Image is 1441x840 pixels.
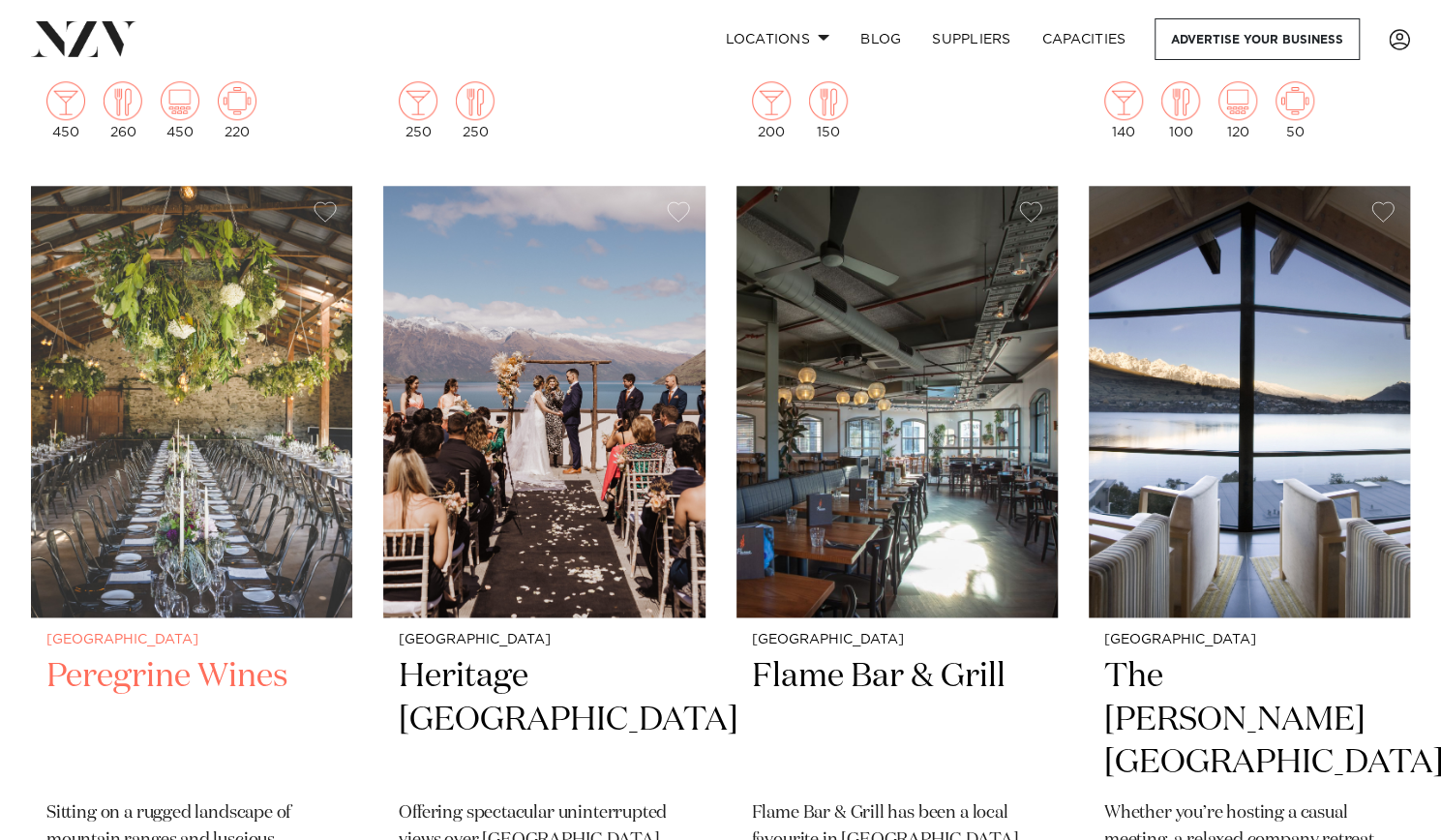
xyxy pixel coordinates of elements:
[1218,81,1257,120] img: theatre.png
[46,633,337,647] small: [GEOGRAPHIC_DATA]
[752,655,1042,786] h2: Flame Bar & Grill
[1104,633,1395,647] small: [GEOGRAPHIC_DATA]
[218,81,256,120] img: meeting.png
[1161,81,1200,139] div: 100
[399,81,437,120] img: cocktail.png
[1027,18,1142,60] a: Capacities
[752,81,791,139] div: 200
[752,81,791,120] img: cocktail.png
[1104,81,1143,120] img: cocktail.png
[809,81,848,139] div: 150
[46,81,85,120] img: cocktail.png
[161,81,199,139] div: 450
[399,81,437,139] div: 250
[752,633,1042,647] small: [GEOGRAPHIC_DATA]
[1276,81,1314,120] img: meeting.png
[1104,81,1143,139] div: 140
[1218,81,1257,139] div: 120
[399,655,689,786] h2: Heritage [GEOGRAPHIC_DATA]
[709,18,845,60] a: Locations
[845,18,916,60] a: BLOG
[46,81,85,139] div: 450
[1276,81,1314,139] div: 50
[104,81,142,120] img: dining.png
[916,18,1026,60] a: SUPPLIERS
[1104,655,1395,786] h2: The [PERSON_NAME][GEOGRAPHIC_DATA]
[399,633,689,647] small: [GEOGRAPHIC_DATA]
[1155,18,1360,60] a: Advertise your business
[31,21,136,56] img: nzv-logo.png
[456,81,495,139] div: 250
[1161,81,1200,120] img: dining.png
[218,81,256,139] div: 220
[46,655,337,786] h2: Peregrine Wines
[161,81,199,120] img: theatre.png
[104,81,142,139] div: 260
[456,81,495,120] img: dining.png
[809,81,848,120] img: dining.png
